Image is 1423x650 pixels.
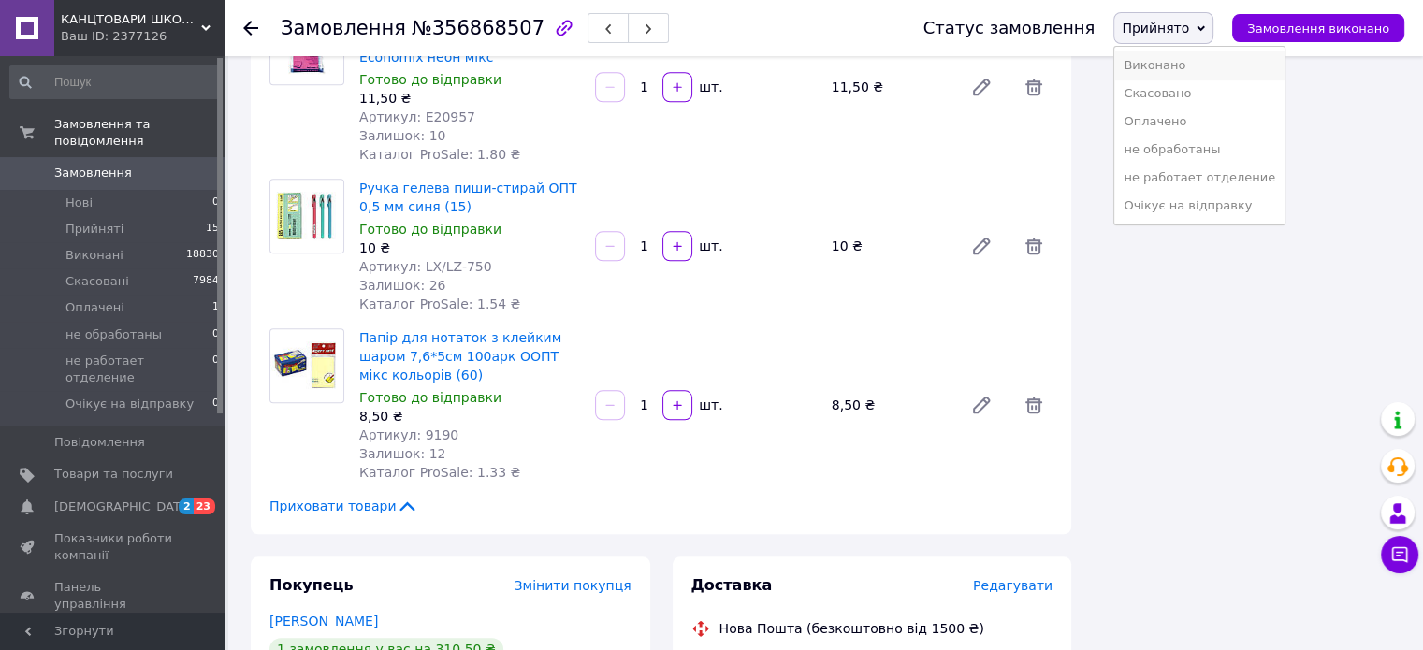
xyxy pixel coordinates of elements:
span: 23 [194,498,215,514]
span: КАНЦТОВАРИ ШКОЛА ТВОРЧІСТЬ [61,11,201,28]
span: Редагувати [973,578,1053,593]
span: [DEMOGRAPHIC_DATA] [54,498,193,515]
div: Нова Пошта (безкоштовно від 1500 ₴) [715,619,989,638]
span: Покупець [269,576,354,594]
span: Прийнято [1122,21,1189,36]
input: Пошук [9,65,221,99]
span: Готово до відправки [359,390,501,405]
div: 11,50 ₴ [824,74,955,100]
span: Скасовані [65,273,129,290]
a: Редагувати [963,386,1000,424]
div: 11,50 ₴ [359,89,580,108]
div: Повернутися назад [243,19,258,37]
div: 8,50 ₴ [359,407,580,426]
a: Папір для нотаток з клейким шаром 7,6*5см 100арк ООПТ мікс кольорів (60) [359,330,561,383]
span: Приховати товари [269,497,418,515]
div: 10 ₴ [359,238,580,257]
span: 0 [212,195,219,211]
div: Статус замовлення [923,19,1096,37]
span: Видалити [1015,386,1053,424]
li: Виконано [1114,51,1285,79]
a: [PERSON_NAME] [269,614,378,628]
span: Очікує на відправку [65,396,194,412]
img: Ручка гелева пиши-стирай ОПТ 0,5 мм синя (15) [270,192,343,241]
span: Артикул: E20957 [359,109,475,124]
li: Скасовано [1114,79,1285,108]
a: Редагувати [963,68,1000,106]
span: Доставка [691,576,773,594]
div: шт. [694,237,724,255]
span: Замовлення [54,165,132,181]
span: Повідомлення [54,434,145,451]
div: Ваш ID: 2377126 [61,28,225,45]
span: Артикул: 9190 [359,427,458,442]
span: Замовлення [281,17,406,39]
a: Редагувати [963,227,1000,265]
span: 15 [206,221,219,238]
div: 10 ₴ [824,233,955,259]
li: не работает отделение [1114,164,1285,192]
span: Каталог ProSale: 1.80 ₴ [359,147,520,162]
img: Папір для нотаток з клейким шаром 7,6*5см 100арк ООПТ мікс кольорів (60) [270,341,343,391]
span: 0 [212,326,219,343]
span: не обработаны [65,326,162,343]
span: Показники роботи компанії [54,530,173,564]
span: Оплачені [65,299,124,316]
span: Замовлення та повідомлення [54,116,225,150]
span: Змінити покупця [515,578,632,593]
span: Готово до відправки [359,222,501,237]
div: 8,50 ₴ [824,392,955,418]
button: Чат з покупцем [1381,536,1418,573]
li: Очікує на відправку [1114,192,1285,220]
span: 18830 [186,247,219,264]
span: Панель управління [54,579,173,613]
span: Виконані [65,247,123,264]
div: шт. [694,78,724,96]
span: 0 [212,396,219,412]
span: Замовлення виконано [1247,22,1389,36]
span: Прийняті [65,221,123,238]
span: 7984 [193,273,219,290]
span: Залишок: 10 [359,128,445,143]
a: Папір для нотаток з клейким шаром 38*50мм 100арк Economix неон мікс [359,12,561,65]
li: не обработаны [1114,136,1285,164]
button: Замовлення виконано [1232,14,1404,42]
span: Каталог ProSale: 1.33 ₴ [359,465,520,480]
a: Ручка гелева пиши-стирай ОПТ 0,5 мм синя (15) [359,181,577,214]
span: Товари та послуги [54,466,173,483]
span: Каталог ProSale: 1.54 ₴ [359,296,520,311]
span: Видалити [1015,68,1053,106]
li: Оплачено [1114,108,1285,136]
span: 1 [212,299,219,316]
span: Готово до відправки [359,72,501,87]
span: Залишок: 12 [359,446,445,461]
span: Видалити [1015,227,1053,265]
span: Залишок: 26 [359,278,445,293]
span: 0 [212,353,219,386]
span: 2 [179,498,194,514]
span: Нові [65,195,93,211]
span: Артикул: LX/LZ-750 [359,259,492,274]
span: не работает отделение [65,353,212,386]
div: шт. [694,396,724,414]
span: №356868507 [412,17,545,39]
